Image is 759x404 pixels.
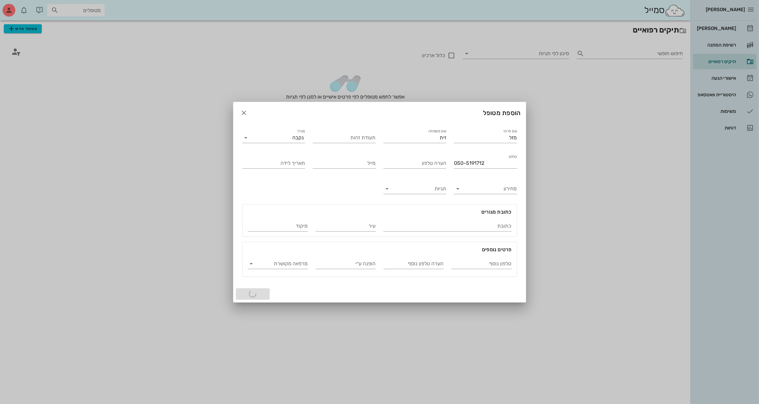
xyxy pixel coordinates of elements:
[292,135,304,141] div: נקבה
[383,184,447,194] div: תגיות
[428,129,446,134] label: שם משפחה
[297,129,305,134] label: מגדר
[243,204,517,216] div: כתובת מגורים
[508,154,517,159] label: טלפון
[243,242,517,253] div: פרטים נוספים
[233,102,526,124] div: הוספת מטופל
[503,129,517,134] label: שם פרטי
[454,184,517,194] div: מחירון
[242,133,305,143] div: מגדרנקבה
